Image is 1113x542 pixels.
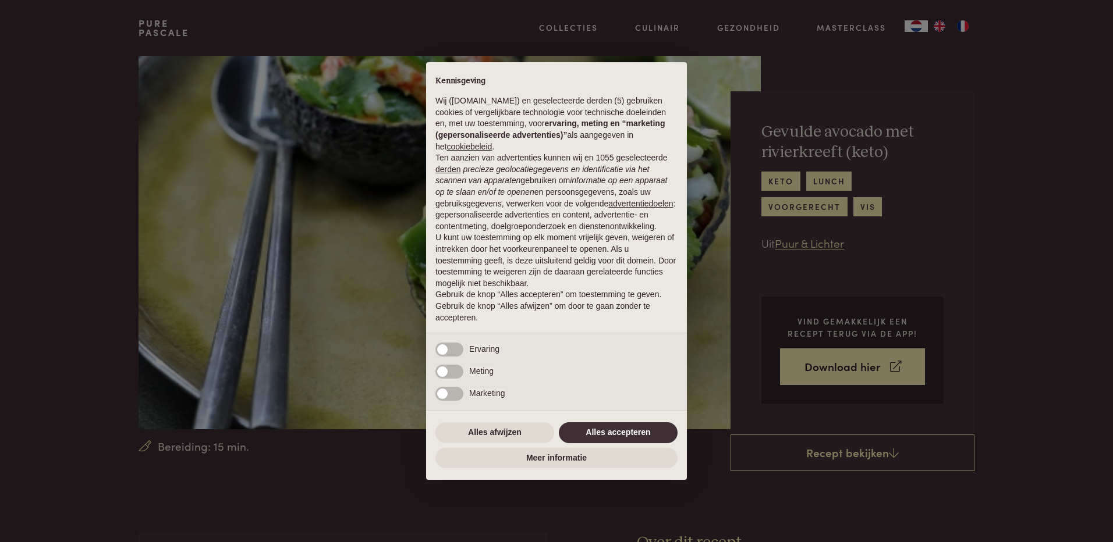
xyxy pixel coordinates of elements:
p: U kunt uw toestemming op elk moment vrijelijk geven, weigeren of intrekken door het voorkeurenpan... [435,232,678,289]
span: Ervaring [469,344,499,354]
span: Meting [469,366,494,376]
button: derden [435,164,461,176]
strong: ervaring, meting en “marketing (gepersonaliseerde advertenties)” [435,119,665,140]
span: Marketing [469,388,505,398]
a: cookiebeleid [446,142,492,151]
p: Ten aanzien van advertenties kunnen wij en 1055 geselecteerde gebruiken om en persoonsgegevens, z... [435,152,678,232]
button: Alles afwijzen [435,422,554,443]
p: Gebruik de knop “Alles accepteren” om toestemming te geven. Gebruik de knop “Alles afwijzen” om d... [435,289,678,323]
p: Wij ([DOMAIN_NAME]) en geselecteerde derden (5) gebruiken cookies of vergelijkbare technologie vo... [435,95,678,152]
button: advertentiedoelen [608,198,673,210]
em: precieze geolocatiegegevens en identificatie via het scannen van apparaten [435,165,649,186]
h2: Kennisgeving [435,76,678,87]
em: informatie op een apparaat op te slaan en/of te openen [435,176,668,197]
button: Alles accepteren [559,422,678,443]
button: Meer informatie [435,448,678,469]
